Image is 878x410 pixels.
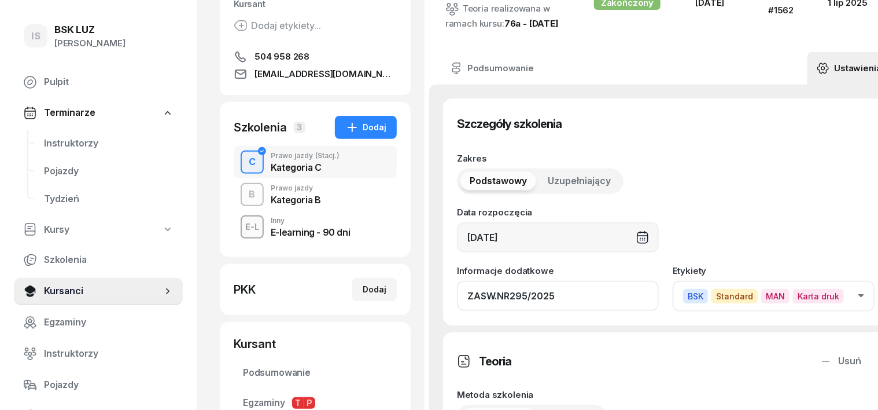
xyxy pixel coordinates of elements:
a: Tydzień [35,185,183,213]
a: Podsumowanie [234,359,397,387]
div: Kategoria C [271,163,340,172]
span: Instruktorzy [44,136,174,151]
button: Uzupełniający [538,172,620,191]
span: Terminarze [44,105,95,120]
a: Terminarze [14,100,183,126]
button: Dodaj [352,278,397,301]
button: Dodaj etykiety... [234,19,321,32]
h3: Teoria [479,352,511,371]
span: BSK [683,289,708,303]
span: Pulpit [44,75,174,90]
div: C [244,152,260,172]
span: Kursy [44,222,69,237]
span: Podsumowanie [243,365,388,380]
div: Dodaj [363,283,386,296]
span: Podstawowy [470,174,527,189]
button: B [241,183,264,206]
span: 3 [294,122,305,133]
h3: Szczegóły szkolenia [457,115,562,133]
span: Karta druk [793,289,844,303]
div: [PERSON_NAME] [54,36,126,51]
a: Kursanci [14,277,183,305]
a: Instruktorzy [35,130,183,158]
button: BSKStandardMANKarta druk [673,281,875,312]
a: Pojazdy [35,158,183,185]
a: 76a - [DATE] [504,18,559,29]
button: Usuń [806,346,875,376]
a: Szkolenia [14,246,183,274]
div: Szkolenia [234,119,287,136]
span: Kursanci [44,284,162,299]
button: BPrawo jazdyKategoria B [234,178,397,211]
span: Instruktorzy [44,346,174,361]
span: 504 958 268 [254,50,309,64]
span: P [304,397,315,409]
span: Standard [711,289,758,303]
div: BSK LUZ [54,25,126,35]
div: Kategoria B [271,195,321,204]
div: Kursant [234,336,397,352]
div: Prawo jazdy [271,185,321,192]
div: E-learning - 90 dni [271,228,350,237]
div: E-L [241,219,264,234]
span: MAN [761,289,790,303]
a: Instruktorzy [14,340,183,368]
div: Prawo jazdy [271,152,340,159]
a: 504 958 268 [234,50,397,64]
span: Egzaminy [44,315,174,330]
div: B [245,185,260,204]
a: Pojazdy [14,371,183,399]
a: Pulpit [14,68,183,96]
a: Egzaminy [14,309,183,336]
button: CPrawo jazdy(Stacj.)Kategoria C [234,146,397,178]
button: E-L [241,215,264,239]
span: Pojazdy [44,378,174,393]
div: Usuń [819,354,862,369]
span: Tydzień [44,192,174,207]
button: E-LInnyE-learning - 90 dni [234,211,397,243]
span: T [292,397,304,409]
button: Podstawowy [460,172,536,191]
span: Pojazdy [44,164,174,179]
span: (Stacj.) [315,152,340,159]
div: PKK [234,281,256,298]
span: IS [31,31,40,41]
span: Uzupełniający [548,174,611,189]
span: Szkolenia [44,252,174,268]
a: Podsumowanie [441,52,543,85]
input: Dodaj notatkę... [457,281,659,311]
a: [EMAIL_ADDRESS][DOMAIN_NAME] [234,67,397,81]
div: Dodaj [345,120,386,134]
span: [EMAIL_ADDRESS][DOMAIN_NAME] [254,67,397,81]
button: C [241,151,264,174]
a: Kursy [14,217,183,243]
div: Inny [271,217,350,224]
div: Teoria realizowana w ramach kursu: [445,1,566,31]
button: Dodaj [335,116,397,139]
